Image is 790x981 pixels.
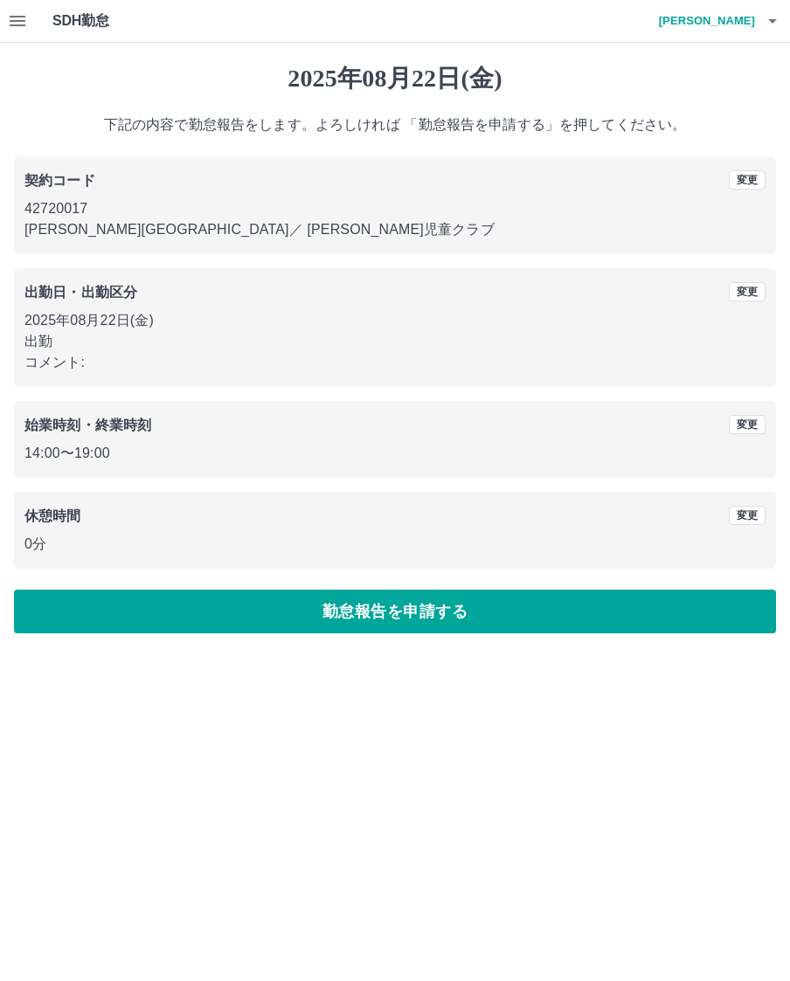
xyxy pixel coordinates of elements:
[24,198,766,219] p: 42720017
[14,114,776,135] p: 下記の内容で勤怠報告をします。よろしければ 「勤怠報告を申請する」を押してください。
[24,534,766,555] p: 0分
[24,443,766,464] p: 14:00 〜 19:00
[24,310,766,331] p: 2025年08月22日(金)
[24,352,766,373] p: コメント:
[24,285,137,300] b: 出勤日・出勤区分
[24,173,95,188] b: 契約コード
[24,508,81,523] b: 休憩時間
[24,331,766,352] p: 出勤
[729,170,766,190] button: 変更
[729,506,766,525] button: 変更
[14,590,776,633] button: 勤怠報告を申請する
[24,418,151,432] b: 始業時刻・終業時刻
[729,415,766,434] button: 変更
[14,64,776,93] h1: 2025年08月22日(金)
[24,219,766,240] p: [PERSON_NAME][GEOGRAPHIC_DATA] ／ [PERSON_NAME]児童クラブ
[729,282,766,301] button: 変更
